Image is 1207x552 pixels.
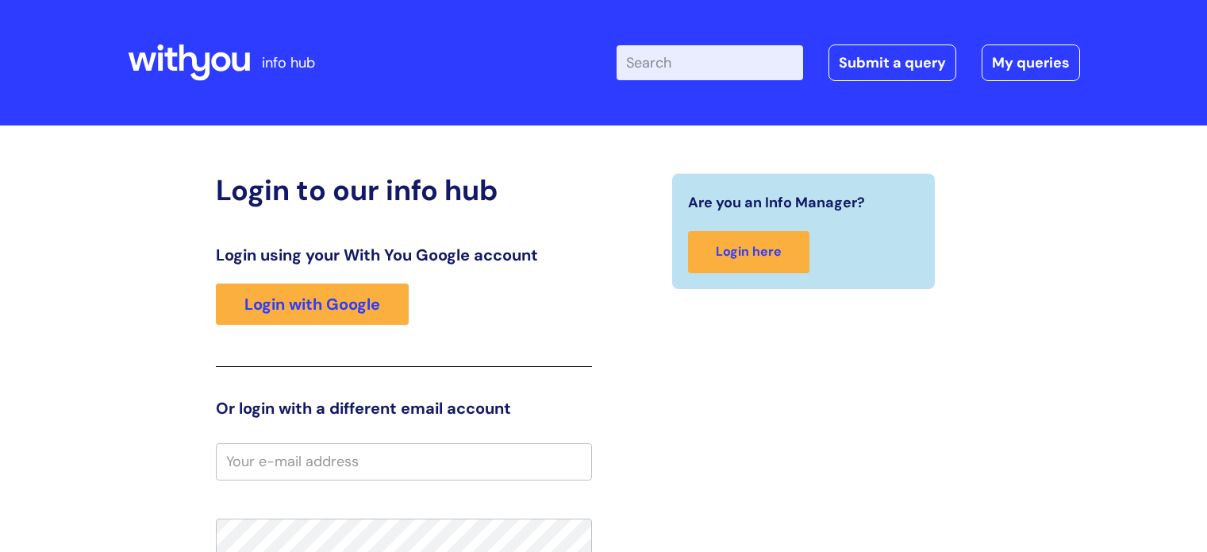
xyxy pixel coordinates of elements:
[216,443,592,480] input: Your e-mail address
[688,190,865,215] span: Are you an Info Manager?
[216,245,592,264] h3: Login using your With You Google account
[617,45,803,80] input: Search
[982,44,1080,81] a: My queries
[216,284,409,325] a: Login with Google
[262,50,315,75] p: info hub
[216,173,592,207] h2: Login to our info hub
[688,231,809,273] a: Login here
[216,399,592,418] h3: Or login with a different email account
[828,44,956,81] a: Submit a query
